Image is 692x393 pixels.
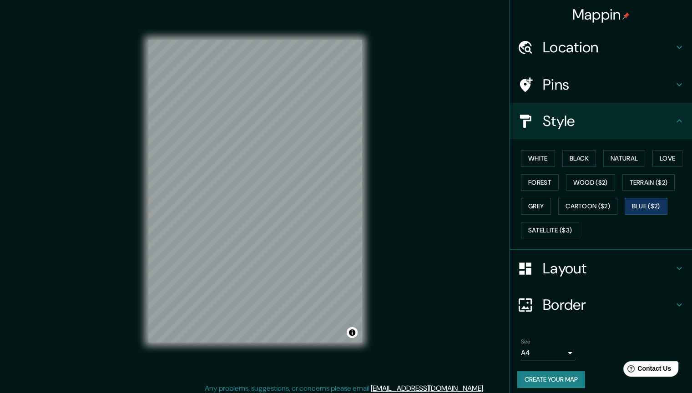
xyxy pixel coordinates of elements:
h4: Mappin [572,5,630,24]
button: Grey [521,198,551,215]
div: A4 [521,346,576,360]
button: Toggle attribution [347,327,358,338]
canvas: Map [148,40,362,343]
button: Forest [521,174,559,191]
button: White [521,150,555,167]
a: [EMAIL_ADDRESS][DOMAIN_NAME] [371,383,483,393]
button: Love [652,150,682,167]
h4: Style [543,112,674,130]
div: Style [510,103,692,139]
h4: Location [543,38,674,56]
button: Wood ($2) [566,174,615,191]
h4: Pins [543,76,674,94]
h4: Layout [543,259,674,277]
h4: Border [543,296,674,314]
div: Layout [510,250,692,287]
button: Terrain ($2) [622,174,675,191]
div: Location [510,29,692,65]
img: pin-icon.png [622,12,630,20]
div: Border [510,287,692,323]
button: Blue ($2) [625,198,667,215]
button: Cartoon ($2) [558,198,617,215]
button: Satellite ($3) [521,222,579,239]
label: Size [521,338,530,346]
button: Black [562,150,596,167]
iframe: Help widget launcher [611,358,682,383]
button: Natural [603,150,645,167]
div: Pins [510,66,692,103]
button: Create your map [517,371,585,388]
